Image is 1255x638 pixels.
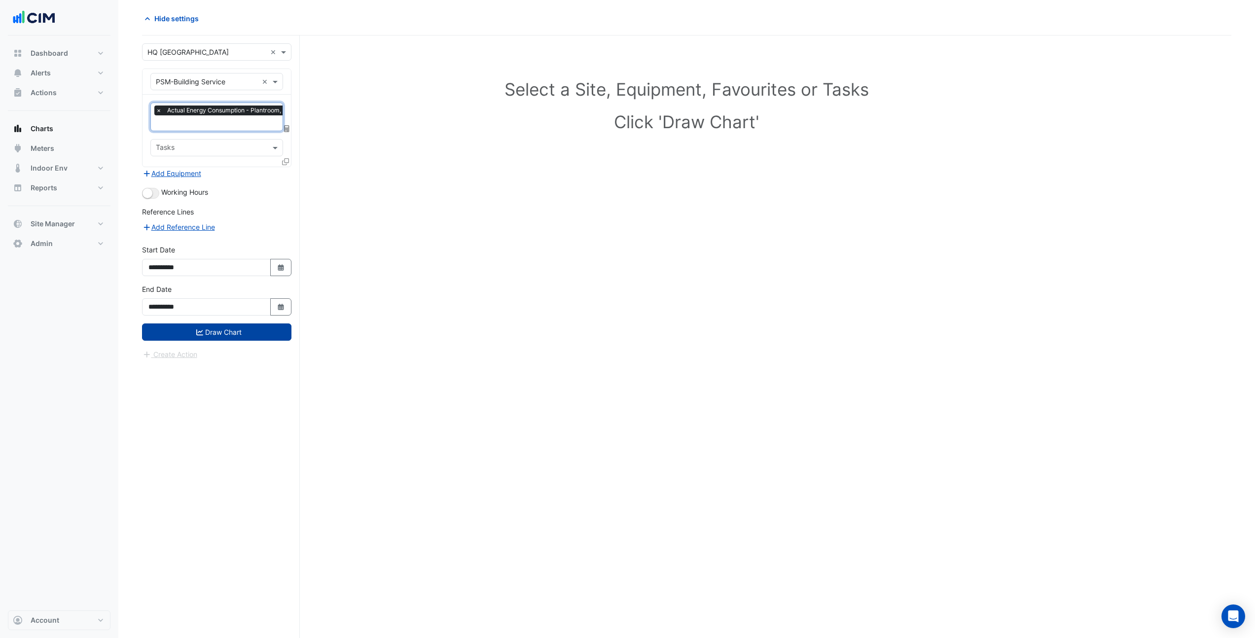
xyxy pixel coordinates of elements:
[270,47,279,57] span: Clear
[31,615,59,625] span: Account
[31,183,57,193] span: Reports
[164,79,1210,100] h1: Select a Site, Equipment, Favourites or Tasks
[154,13,199,24] span: Hide settings
[8,83,110,103] button: Actions
[31,219,75,229] span: Site Manager
[31,48,68,58] span: Dashboard
[8,234,110,253] button: Admin
[13,183,23,193] app-icon: Reports
[142,221,215,233] button: Add Reference Line
[31,124,53,134] span: Charts
[164,111,1210,132] h1: Click 'Draw Chart'
[277,303,286,311] fa-icon: Select Date
[8,610,110,630] button: Account
[12,8,56,28] img: Company Logo
[262,76,270,87] span: Clear
[13,143,23,153] app-icon: Meters
[161,188,208,196] span: Working Hours
[8,119,110,139] button: Charts
[142,207,194,217] label: Reference Lines
[13,68,23,78] app-icon: Alerts
[31,163,68,173] span: Indoor Env
[154,142,175,155] div: Tasks
[142,245,175,255] label: Start Date
[13,219,23,229] app-icon: Site Manager
[13,239,23,248] app-icon: Admin
[8,214,110,234] button: Site Manager
[31,88,57,98] span: Actions
[13,124,23,134] app-icon: Charts
[142,350,198,358] app-escalated-ticket-create-button: Please draw the charts first
[13,88,23,98] app-icon: Actions
[283,124,291,133] span: Choose Function
[13,163,23,173] app-icon: Indoor Env
[142,284,172,294] label: End Date
[31,143,54,153] span: Meters
[142,10,205,27] button: Hide settings
[142,168,202,179] button: Add Equipment
[282,157,289,166] span: Clone Favourites and Tasks from this Equipment to other Equipment
[1221,604,1245,628] div: Open Intercom Messenger
[8,139,110,158] button: Meters
[8,43,110,63] button: Dashboard
[8,178,110,198] button: Reports
[154,106,163,115] span: ×
[31,239,53,248] span: Admin
[31,68,51,78] span: Alerts
[142,323,291,341] button: Draw Chart
[8,63,110,83] button: Alerts
[277,263,286,272] fa-icon: Select Date
[165,106,292,115] span: Actual Energy Consumption - Plantroom, All
[13,48,23,58] app-icon: Dashboard
[8,158,110,178] button: Indoor Env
